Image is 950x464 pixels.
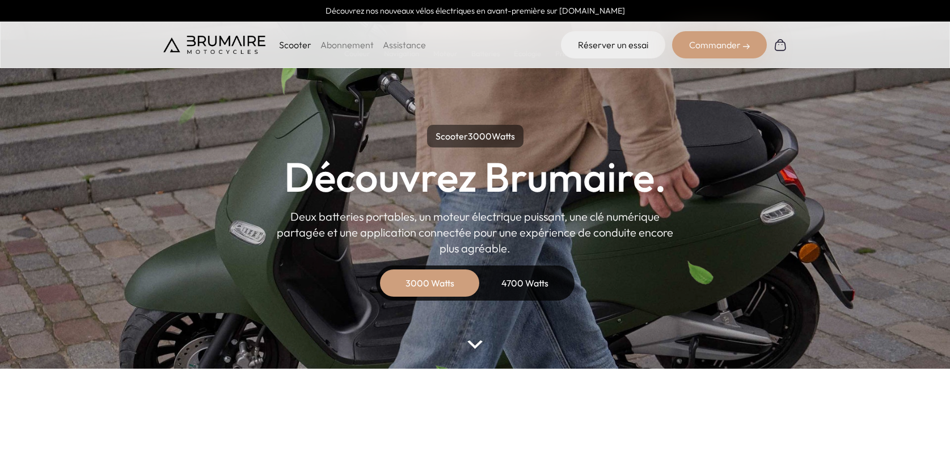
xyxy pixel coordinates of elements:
p: Deux batteries portables, un moteur électrique puissant, une clé numérique partagée et une applic... [277,209,674,256]
div: 3000 Watts [385,269,475,297]
a: Assistance [383,39,426,50]
div: Commander [672,31,767,58]
span: 3000 [468,130,492,142]
img: Panier [774,38,787,52]
a: Réserver un essai [561,31,665,58]
p: Scooter [279,38,311,52]
img: Brumaire Motocycles [163,36,265,54]
p: Scooter Watts [427,125,523,147]
a: Abonnement [320,39,374,50]
h1: Découvrez Brumaire. [284,157,666,197]
img: right-arrow-2.png [743,43,750,50]
div: 4700 Watts [480,269,571,297]
img: arrow-bottom.png [467,340,482,349]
